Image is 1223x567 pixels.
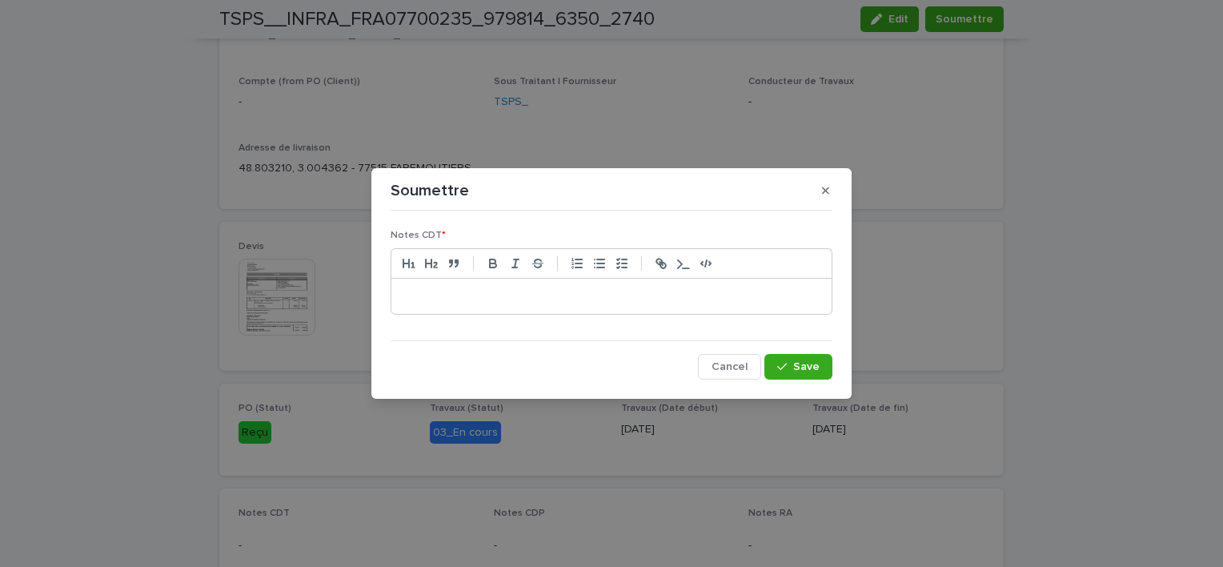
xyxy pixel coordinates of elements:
span: Save [793,361,820,372]
p: Soumettre [391,181,469,200]
span: Cancel [712,361,748,372]
button: Cancel [698,354,761,380]
button: Save [764,354,832,380]
span: Notes CDT [391,231,446,240]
